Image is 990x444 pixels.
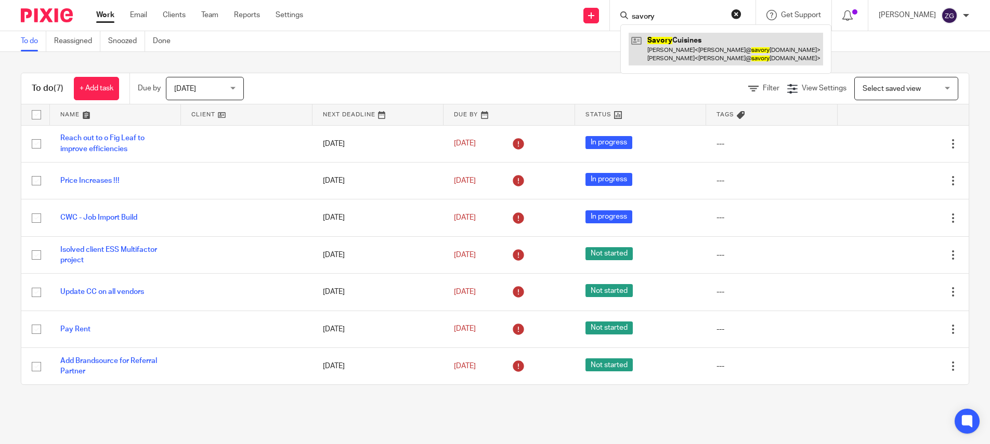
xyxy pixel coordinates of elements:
a: CWC - Job Import Build [60,214,137,221]
a: Work [96,10,114,20]
a: Done [153,31,178,51]
span: Not started [585,358,633,371]
span: Filter [763,85,779,92]
span: Not started [585,247,633,260]
a: Clients [163,10,186,20]
span: [DATE] [454,251,476,259]
div: --- [717,176,827,186]
span: Tags [717,112,734,117]
span: Not started [585,284,633,297]
a: Settings [276,10,303,20]
span: [DATE] [454,288,476,295]
td: [DATE] [312,274,444,311]
div: --- [717,212,827,223]
div: --- [717,250,827,260]
span: (7) [54,84,63,92]
span: In progress [585,136,632,149]
span: Select saved view [863,85,921,92]
a: Reach out to o Fig Leaf to improve efficiencies [60,134,145,152]
a: Isolved client ESS Multifactor project [60,246,157,264]
div: --- [717,139,827,149]
img: svg%3E [941,7,958,24]
span: [DATE] [454,214,476,221]
a: Reports [234,10,260,20]
input: Search [631,12,724,22]
button: Clear [731,9,741,19]
td: [DATE] [312,162,444,199]
div: --- [717,324,827,334]
a: Add Brandsource for Referral Partner [60,357,157,375]
a: Pay Rent [60,326,90,333]
span: In progress [585,210,632,223]
td: [DATE] [312,236,444,273]
span: [DATE] [454,177,476,184]
a: Team [201,10,218,20]
span: Not started [585,321,633,334]
a: Price Increases !!! [60,177,120,184]
td: [DATE] [312,199,444,236]
h1: To do [32,83,63,94]
a: Email [130,10,147,20]
a: + Add task [74,77,119,100]
p: Due by [138,83,161,93]
span: View Settings [802,85,846,92]
div: --- [717,287,827,297]
a: To do [21,31,46,51]
span: In progress [585,173,632,186]
span: [DATE] [174,85,196,92]
span: Get Support [781,11,821,19]
td: [DATE] [312,311,444,347]
a: Reassigned [54,31,100,51]
span: [DATE] [454,140,476,147]
span: [DATE] [454,326,476,333]
p: [PERSON_NAME] [879,10,936,20]
a: Update CC on all vendors [60,288,144,295]
div: --- [717,361,827,371]
img: Pixie [21,8,73,22]
a: Snoozed [108,31,145,51]
td: [DATE] [312,125,444,162]
span: [DATE] [454,362,476,370]
td: [DATE] [312,348,444,385]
